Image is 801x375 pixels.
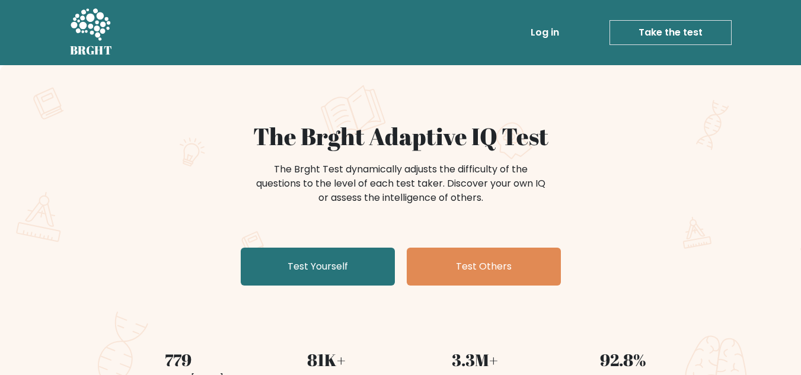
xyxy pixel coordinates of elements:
a: Test Yourself [241,248,395,286]
div: 92.8% [556,347,690,372]
div: 81K+ [260,347,394,372]
a: Test Others [407,248,561,286]
h1: The Brght Adaptive IQ Test [111,122,690,150]
a: Log in [526,21,564,44]
a: BRGHT [70,5,113,60]
a: Take the test [609,20,732,45]
div: 3.3M+ [408,347,542,372]
h5: BRGHT [70,43,113,57]
div: 779 [111,347,245,372]
div: The Brght Test dynamically adjusts the difficulty of the questions to the level of each test take... [253,162,549,205]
